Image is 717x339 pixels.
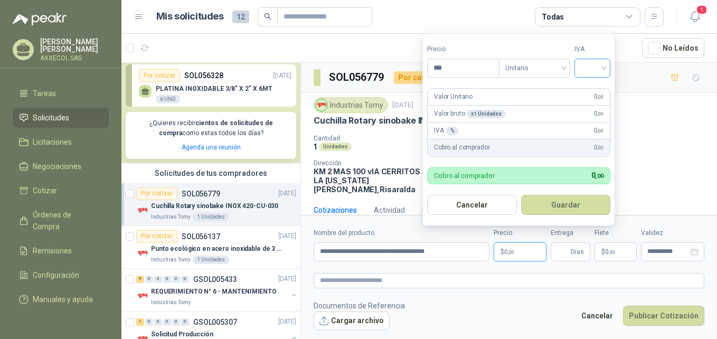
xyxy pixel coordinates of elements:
[13,265,109,285] a: Configuración
[574,44,610,54] label: IVA
[597,94,603,100] span: ,00
[434,109,506,119] p: Valor bruto
[595,173,603,180] span: ,00
[594,109,603,119] span: 0
[172,318,180,326] div: 0
[264,13,271,20] span: search
[696,5,707,15] span: 1
[136,187,177,200] div: Por cotizar
[609,249,615,255] span: ,00
[132,118,290,138] p: ¿Quieres recibir como estas todos los días?
[329,69,385,86] h3: SOL056779
[154,276,162,283] div: 0
[314,135,450,142] p: Cantidad
[434,143,489,153] p: Cobro al comprador
[642,38,704,58] button: No Leídos
[623,306,704,326] button: Publicar Cotización
[182,144,241,151] a: Agenda una reunión
[314,115,493,126] p: Cuchilla Rotary sinobake INOX 420-CU-030
[427,195,517,215] button: Cancelar
[434,172,495,179] p: Cobro al comprador
[156,95,180,103] div: 6 UND
[13,289,109,309] a: Manuales y ayuda
[314,142,317,151] p: 1
[182,190,220,197] p: SOL056779
[151,201,278,211] p: Cuchilla Rotary sinobake INOX 420-CU-030
[151,298,191,307] p: Industrias Tomy
[139,69,180,82] div: Por cotizar
[601,249,605,255] span: $
[314,204,357,216] div: Cotizaciones
[145,318,153,326] div: 0
[182,233,220,240] p: SOL056137
[126,64,296,107] a: Por cotizarSOL056328[DATE] PLATINA INOXIDABLE 3/8" X 2" X 6MT6 UND
[156,85,272,92] p: PLATINA INOXIDABLE 3/8" X 2" X 6MT
[33,112,69,124] span: Solicitudes
[136,204,149,217] img: Company Logo
[121,163,300,183] div: Solicitudes de tus compradores
[159,119,273,137] b: cientos de solicitudes de compra
[13,83,109,103] a: Tareas
[121,226,300,269] a: Por cotizarSOL056137[DATE] Company LogoPunto ecológico en acero inoxidable de 3 puestos, con capa...
[151,256,191,264] p: Industrias Tomy
[427,44,499,54] label: Precio
[521,195,611,215] button: Guardar
[13,13,67,25] img: Logo peakr
[151,244,282,254] p: Punto ecológico en acero inoxidable de 3 puestos, con capacidad para 121L cada división.
[494,242,546,261] p: $0,00
[33,209,99,232] span: Órdenes de Compra
[13,205,109,237] a: Órdenes de Compra
[136,273,298,307] a: 9 0 0 0 0 0 GSOL005433[DATE] Company LogoREQUERIMIENTO N° 6 - MANTENIMIENTOIndustrias Tomy
[40,55,109,61] p: AXXECOL SAS
[33,161,81,172] span: Negociaciones
[314,312,390,331] button: Cargar archivo
[314,159,428,167] p: Dirección
[591,171,603,180] span: 0
[278,317,296,327] p: [DATE]
[163,318,171,326] div: 0
[641,228,704,238] label: Validez
[33,245,72,257] span: Remisiones
[40,38,109,53] p: [PERSON_NAME] [PERSON_NAME]
[505,60,564,76] span: Unitario
[145,276,153,283] div: 0
[394,71,442,84] div: Por cotizar
[374,204,405,216] div: Actividad
[121,183,300,226] a: Por cotizarSOL056779[DATE] Company LogoCuchilla Rotary sinobake INOX 420-CU-030Industrias Tomy1 U...
[13,108,109,128] a: Solicitudes
[597,145,603,150] span: ,00
[594,92,603,102] span: 0
[151,287,277,297] p: REQUERIMIENTO N° 6 - MANTENIMIENTO
[446,127,459,135] div: %
[278,274,296,284] p: [DATE]
[314,228,489,238] label: Nombre del producto
[434,126,458,136] p: IVA
[193,213,229,221] div: 1 Unidades
[33,88,56,99] span: Tareas
[193,318,237,326] p: GSOL005307
[316,99,327,111] img: Company Logo
[434,92,473,102] p: Valor Unitario
[576,306,619,326] button: Cancelar
[314,97,388,113] div: Industrias Tomy
[33,269,79,281] span: Configuración
[542,11,564,23] div: Todas
[314,300,405,312] p: Documentos de Referencia
[13,181,109,201] a: Cotizar
[595,242,637,261] p: $ 0,00
[151,213,191,221] p: Industrias Tomy
[193,276,237,283] p: GSOL005433
[278,189,296,199] p: [DATE]
[494,228,546,238] label: Precio
[156,9,224,24] h1: Mis solicitudes
[184,70,223,81] p: SOL056328
[172,276,180,283] div: 0
[181,276,189,283] div: 0
[597,111,603,117] span: ,00
[594,126,603,136] span: 0
[597,128,603,134] span: ,00
[551,228,590,238] label: Entrega
[13,156,109,176] a: Negociaciones
[136,276,144,283] div: 9
[273,71,291,81] p: [DATE]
